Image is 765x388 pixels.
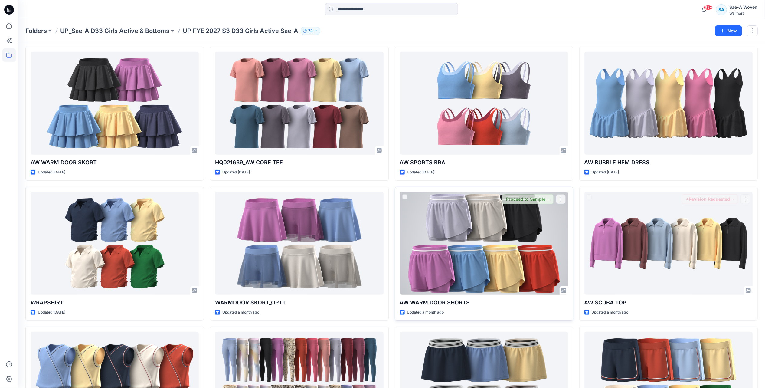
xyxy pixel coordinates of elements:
[584,52,753,155] a: AW BUBBLE HEM DRESS
[183,27,298,35] p: UP FYE 2027 S3 D33 Girls Active Sae-A
[25,27,47,35] a: Folders
[592,169,619,176] p: Updated [DATE]
[400,158,568,167] p: AW SPORTS BRA
[400,52,568,155] a: AW SPORTS BRA
[31,298,199,307] p: WRAPSHIRT
[222,169,250,176] p: Updated [DATE]
[407,309,444,316] p: Updated a month ago
[729,11,757,15] div: Walmart
[215,158,383,167] p: HQ021639_AW CORE TEE
[60,27,169,35] a: UP_Sae-A D33 Girls Active & Bottoms
[31,158,199,167] p: AW WARM DOOR SKORT
[31,52,199,155] a: AW WARM DOOR SKORT
[584,192,753,295] a: AW SCUBA TOP
[308,28,313,34] p: 73
[584,158,753,167] p: AW BUBBLE HEM DRESS
[215,52,383,155] a: HQ021639_AW CORE TEE
[704,5,713,10] span: 99+
[215,192,383,295] a: WARMDOOR SKORT_OPT1
[400,192,568,295] a: AW WARM DOOR SHORTS
[584,298,753,307] p: AW SCUBA TOP
[729,4,757,11] div: Sae-A Woven
[407,169,435,176] p: Updated [DATE]
[715,25,742,36] button: New
[301,27,320,35] button: 73
[592,309,629,316] p: Updated a month ago
[222,309,259,316] p: Updated a month ago
[38,169,65,176] p: Updated [DATE]
[38,309,65,316] p: Updated [DATE]
[716,4,727,15] div: SA
[215,298,383,307] p: WARMDOOR SKORT_OPT1
[31,192,199,295] a: WRAPSHIRT
[400,298,568,307] p: AW WARM DOOR SHORTS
